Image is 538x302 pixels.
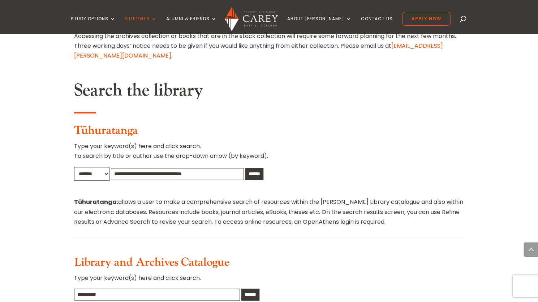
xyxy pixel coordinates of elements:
a: Contact Us [361,16,393,33]
h2: Search the library [74,80,464,105]
p: Type your keyword(s) here and click search. To search by title or author use the drop-down arrow ... [74,141,464,167]
p: allows a user to make a comprehensive search of resources within the [PERSON_NAME] Library catalo... [74,197,464,227]
a: Alumni & Friends [166,16,217,33]
a: Study Options [71,16,116,33]
a: Apply Now [402,12,451,26]
h3: Tūhuratanga [74,124,464,141]
a: Students [125,16,157,33]
p: Type your keyword(s) here and click search. [74,273,464,289]
a: About [PERSON_NAME] [287,16,352,33]
p: Accessing the archives collection or books that are in the stack collection will require some for... [74,31,464,61]
img: Carey Baptist College [225,7,278,31]
strong: Tūhuratanga: [74,198,118,206]
h3: Library and Archives Catalogue [74,256,464,273]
